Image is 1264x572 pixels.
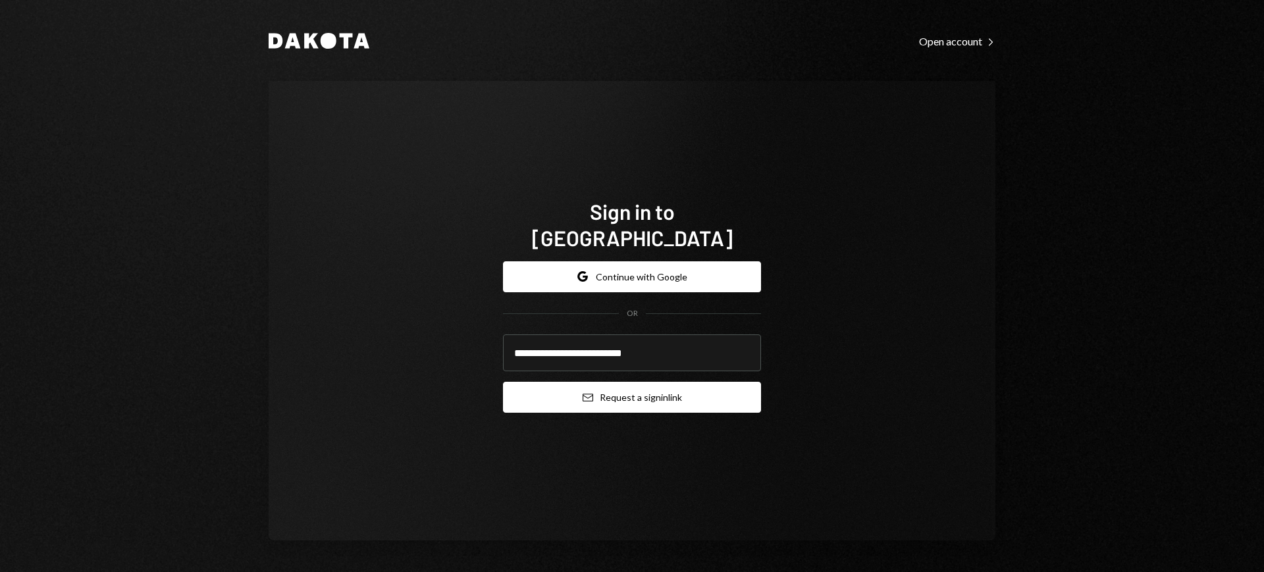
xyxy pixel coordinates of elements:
button: Request a signinlink [503,382,761,413]
button: Continue with Google [503,261,761,292]
div: Open account [919,35,995,48]
h1: Sign in to [GEOGRAPHIC_DATA] [503,198,761,251]
div: OR [627,308,638,319]
a: Open account [919,34,995,48]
